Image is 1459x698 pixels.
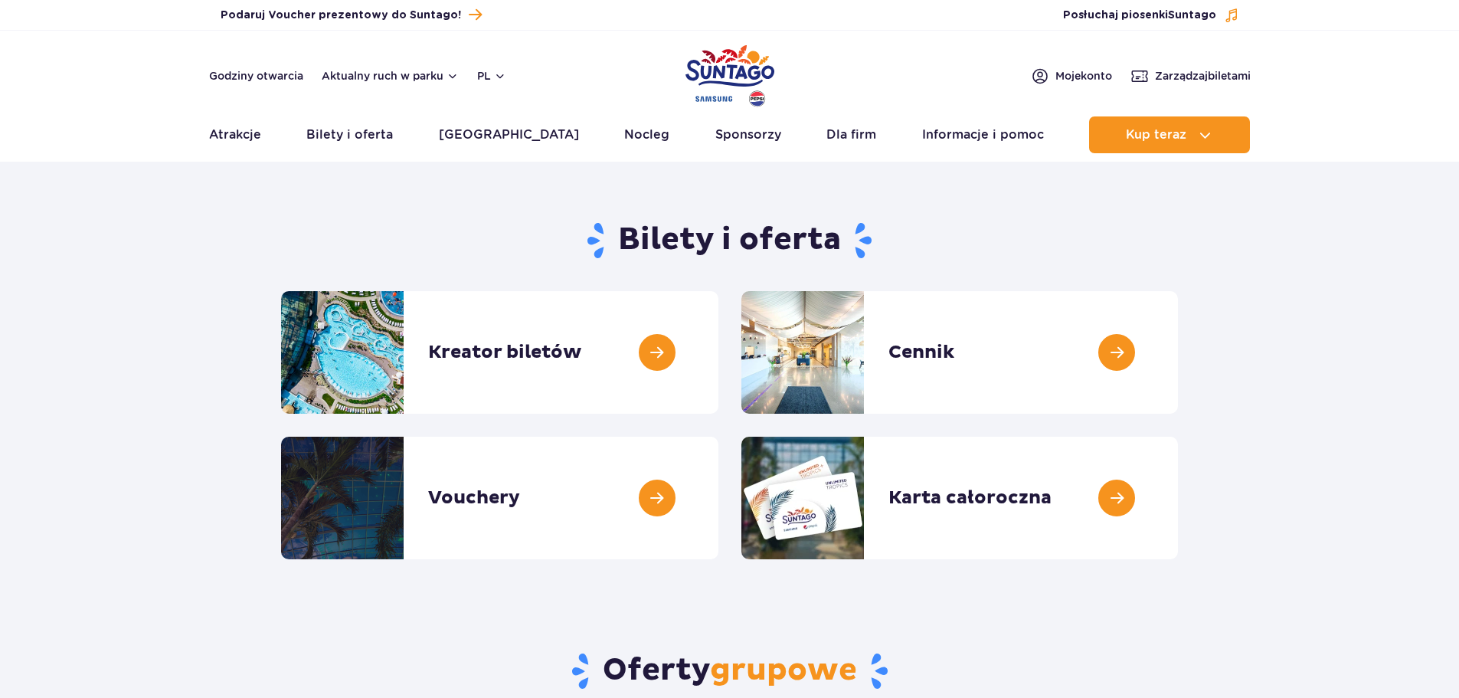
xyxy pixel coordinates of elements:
h2: Oferty [281,651,1178,691]
a: Park of Poland [685,38,774,109]
button: pl [477,68,506,84]
button: Aktualny ruch w parku [322,70,459,82]
a: [GEOGRAPHIC_DATA] [439,116,579,153]
a: Bilety i oferta [306,116,393,153]
span: Posłuchaj piosenki [1063,8,1216,23]
a: Podaruj Voucher prezentowy do Suntago! [221,5,482,25]
a: Zarządzajbiletami [1130,67,1251,85]
a: Informacje i pomoc [922,116,1044,153]
span: Podaruj Voucher prezentowy do Suntago! [221,8,461,23]
span: Kup teraz [1126,128,1186,142]
button: Kup teraz [1089,116,1250,153]
h1: Bilety i oferta [281,221,1178,261]
span: Moje konto [1055,68,1112,84]
a: Dla firm [826,116,876,153]
button: Posłuchaj piosenkiSuntago [1063,8,1239,23]
span: grupowe [710,651,857,690]
a: Nocleg [624,116,669,153]
a: Atrakcje [209,116,261,153]
a: Sponsorzy [715,116,781,153]
span: Zarządzaj biletami [1155,68,1251,84]
span: Suntago [1168,10,1216,21]
a: Mojekonto [1031,67,1112,85]
a: Godziny otwarcia [209,68,303,84]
